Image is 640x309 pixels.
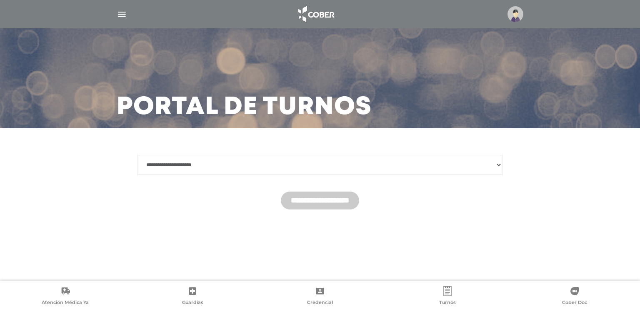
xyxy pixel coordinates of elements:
[562,299,587,307] span: Cober Doc
[307,299,333,307] span: Credencial
[511,286,638,307] a: Cober Doc
[117,9,127,20] img: Cober_menu-lines-white.svg
[294,4,337,24] img: logo_cober_home-white.png
[439,299,456,307] span: Turnos
[42,299,89,307] span: Atención Médica Ya
[129,286,257,307] a: Guardias
[117,97,372,118] h3: Portal de turnos
[182,299,203,307] span: Guardias
[2,286,129,307] a: Atención Médica Ya
[507,6,523,22] img: profile-placeholder.svg
[256,286,384,307] a: Credencial
[384,286,511,307] a: Turnos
